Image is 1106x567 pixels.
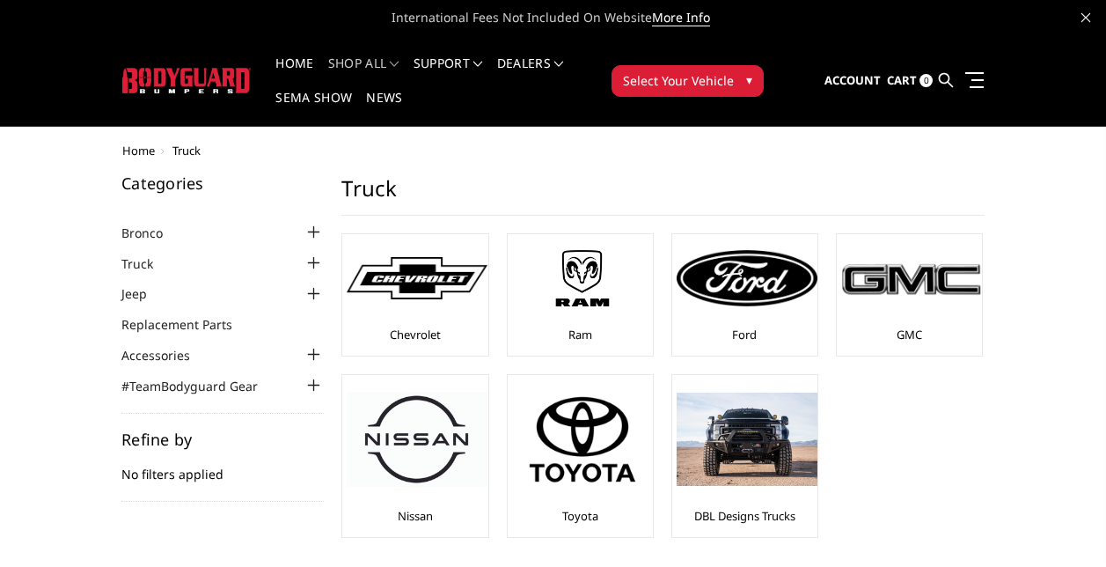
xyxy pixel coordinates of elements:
[366,92,402,126] a: News
[121,431,324,447] h5: Refine by
[746,70,752,89] span: ▾
[897,327,922,342] a: GMC
[694,508,795,524] a: DBL Designs Trucks
[122,68,252,93] img: BODYGUARD BUMPERS
[122,143,155,158] a: Home
[121,175,324,191] h5: Categories
[328,57,399,92] a: shop all
[824,57,881,105] a: Account
[652,9,710,26] a: More Info
[121,284,169,303] a: Jeep
[612,65,764,97] button: Select Your Vehicle
[887,72,917,88] span: Cart
[275,92,352,126] a: SEMA Show
[398,508,433,524] a: Nissan
[824,72,881,88] span: Account
[497,57,564,92] a: Dealers
[562,508,598,524] a: Toyota
[275,57,313,92] a: Home
[414,57,483,92] a: Support
[623,71,734,90] span: Select Your Vehicle
[390,327,441,342] a: Chevrolet
[919,74,933,87] span: 0
[121,254,175,273] a: Truck
[172,143,201,158] span: Truck
[121,431,324,502] div: No filters applied
[568,327,592,342] a: Ram
[121,224,185,242] a: Bronco
[121,377,280,395] a: #TeamBodyguard Gear
[732,327,757,342] a: Ford
[121,315,254,334] a: Replacement Parts
[121,346,212,364] a: Accessories
[341,175,985,216] h1: Truck
[887,57,933,105] a: Cart 0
